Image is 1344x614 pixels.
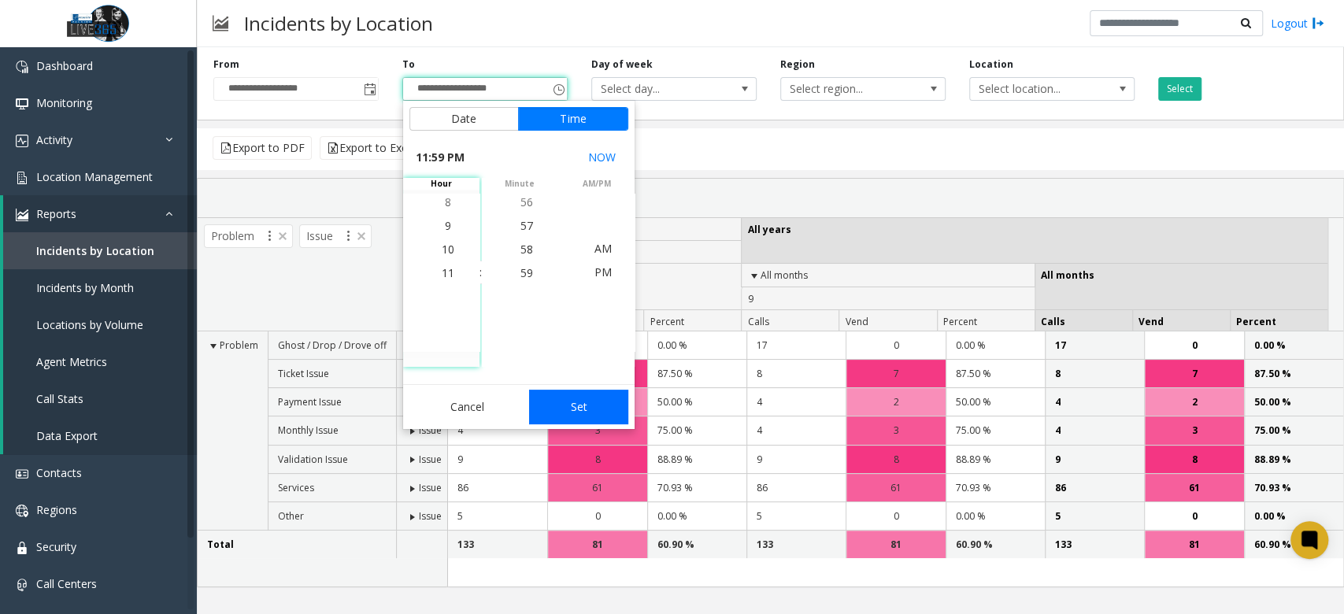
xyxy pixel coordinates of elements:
span: AM/PM [558,178,635,190]
button: Export to PDF [213,136,312,160]
td: 60.90 % [1244,531,1343,558]
a: Locations by Volume [3,306,197,343]
td: 88.89 % [647,446,746,474]
span: minute [482,178,558,190]
td: 5 [448,502,547,531]
td: 70.93 % [647,474,746,502]
span: Reports [36,206,76,221]
span: 10 [442,242,454,257]
span: 8 [1191,452,1197,467]
span: 7 [893,366,898,381]
td: 0.00 % [647,331,746,360]
td: 4 [1045,416,1144,445]
span: Activity [36,132,72,147]
td: 5 [746,502,846,531]
span: All months [760,268,807,282]
span: 81 [890,537,902,552]
img: logout [1312,15,1324,31]
span: Calls [1041,315,1065,328]
label: From [213,57,239,72]
span: Vend [846,315,868,328]
td: 87.50 % [1244,360,1343,388]
span: Percent [1236,315,1276,328]
span: Select region... [781,78,912,100]
div: : [479,264,482,280]
td: 0.00 % [946,331,1045,360]
span: 61 [1189,480,1200,495]
a: Agent Metrics [3,343,197,380]
span: Issue [419,453,442,466]
span: 58 [520,242,533,257]
span: 8 [594,452,600,467]
img: pageIcon [213,4,228,43]
span: 0 [893,338,898,353]
span: Vend [1139,315,1164,328]
td: 87.50 % [647,360,746,388]
span: Issue [299,224,372,248]
span: 3 [594,423,600,438]
span: Select day... [592,78,723,100]
img: 'icon' [16,505,28,517]
td: 60.90 % [946,531,1045,558]
a: Reports [3,195,197,232]
img: 'icon' [16,579,28,591]
button: Select [1158,77,1201,101]
td: 0.00 % [1244,331,1343,360]
td: 9 [1045,446,1144,474]
span: 59 [520,265,533,280]
span: hour [403,178,479,190]
span: Services [278,481,314,494]
span: Dashboard [36,58,93,73]
span: Agent Metrics [36,354,107,369]
span: 0 [594,509,600,523]
td: 75.00 % [647,416,746,445]
button: Time tab [518,107,628,131]
span: Percent [650,315,683,328]
span: Call Stats [36,391,83,406]
td: 133 [1045,531,1144,558]
td: 70.93 % [1244,474,1343,502]
button: Date tab [409,107,519,131]
img: 'icon' [16,98,28,110]
img: 'icon' [16,468,28,480]
td: 4 [746,416,846,445]
td: 88.89 % [946,446,1045,474]
span: 61 [890,480,902,495]
td: 17 [1045,331,1144,360]
span: Problem [220,338,258,352]
span: Regions [36,502,77,517]
span: Percent [943,315,977,328]
span: Toggle popup [550,78,567,100]
span: Select location... [970,78,1101,100]
td: 87.50 % [946,360,1045,388]
span: Issue [419,509,442,523]
span: Total [207,538,234,551]
span: Monitoring [36,95,92,110]
span: 57 [520,218,533,233]
td: 17 [746,331,846,360]
span: Incidents by Location [36,243,154,258]
span: Ticket Issue [278,367,329,380]
span: Locations by Volume [36,317,143,332]
span: 2 [893,394,898,409]
span: Data Export [36,428,98,443]
span: 9 [747,292,753,305]
label: Region [780,57,815,72]
img: 'icon' [16,172,28,184]
a: Data Export [3,417,197,454]
span: Payment Issue [278,395,342,409]
h3: Incidents by Location [236,4,441,43]
td: 70.93 % [946,474,1045,502]
span: 2 [1191,394,1197,409]
span: AM [594,241,612,256]
td: 4 [746,388,846,416]
span: Toggle popup [361,78,378,100]
span: Other [278,509,304,523]
img: 'icon' [16,61,28,73]
td: 75.00 % [946,416,1045,445]
td: 0.00 % [1244,502,1343,531]
span: All months [1041,268,1094,282]
span: Incidents by Month [36,280,134,295]
span: 3 [893,423,898,438]
img: 'icon' [16,135,28,147]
